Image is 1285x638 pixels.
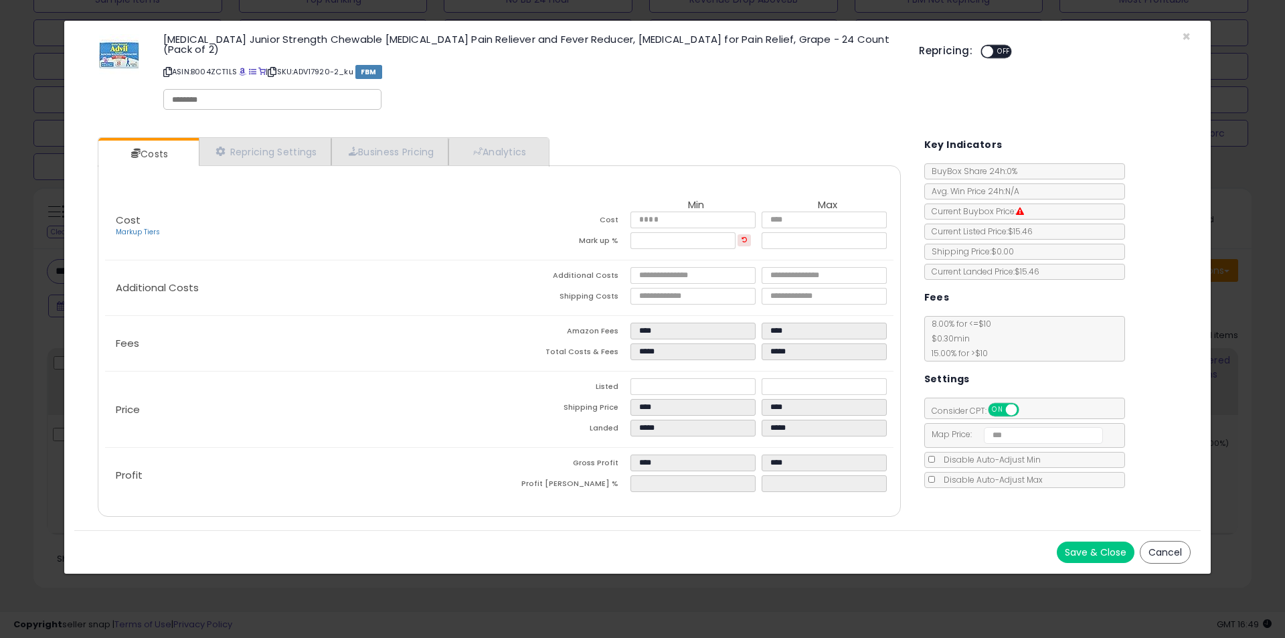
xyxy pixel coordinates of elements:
[163,34,899,54] h3: [MEDICAL_DATA] Junior Strength Chewable [MEDICAL_DATA] Pain Reliever and Fever Reducer, [MEDICAL_...
[924,137,1003,153] h5: Key Indicators
[924,371,970,388] h5: Settings
[1017,404,1038,416] span: OFF
[499,399,630,420] td: Shipping Price
[105,470,499,481] p: Profit
[919,46,972,56] h5: Repricing:
[499,420,630,441] td: Landed
[762,200,893,212] th: Max
[499,232,630,253] td: Mark up %
[105,404,499,415] p: Price
[925,206,1024,217] span: Current Buybox Price:
[925,347,988,359] span: 15.00 % for > $10
[989,404,1006,416] span: ON
[925,428,1104,440] span: Map Price:
[199,138,331,165] a: Repricing Settings
[105,283,499,293] p: Additional Costs
[355,65,382,79] span: FBM
[331,138,448,165] a: Business Pricing
[499,455,630,475] td: Gross Profit
[937,454,1041,465] span: Disable Auto-Adjust Min
[99,34,139,74] img: 51l1K7oSSvL._SL60_.jpg
[499,323,630,343] td: Amazon Fees
[925,405,1037,416] span: Consider CPT:
[925,226,1033,237] span: Current Listed Price: $15.46
[925,266,1039,277] span: Current Landed Price: $15.46
[499,212,630,232] td: Cost
[499,267,630,288] td: Additional Costs
[925,246,1014,257] span: Shipping Price: $0.00
[249,66,256,77] a: All offer listings
[1057,542,1134,563] button: Save & Close
[925,318,991,359] span: 8.00 % for <= $10
[925,185,1019,197] span: Avg. Win Price 24h: N/A
[924,289,950,306] h5: Fees
[1140,541,1191,564] button: Cancel
[116,227,160,237] a: Markup Tiers
[499,343,630,364] td: Total Costs & Fees
[98,141,197,167] a: Costs
[937,474,1043,485] span: Disable Auto-Adjust Max
[105,215,499,238] p: Cost
[448,138,547,165] a: Analytics
[499,378,630,399] td: Listed
[925,333,970,344] span: $0.30 min
[239,66,246,77] a: BuyBox page
[1182,27,1191,46] span: ×
[163,61,899,82] p: ASIN: B004ZCT1LS | SKU: ADV17920-2_ku
[499,475,630,496] td: Profit [PERSON_NAME] %
[630,200,762,212] th: Min
[925,165,1017,177] span: BuyBox Share 24h: 0%
[993,46,1015,58] span: OFF
[105,338,499,349] p: Fees
[1016,208,1024,216] i: Suppressed Buy Box
[258,66,266,77] a: Your listing only
[499,288,630,309] td: Shipping Costs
